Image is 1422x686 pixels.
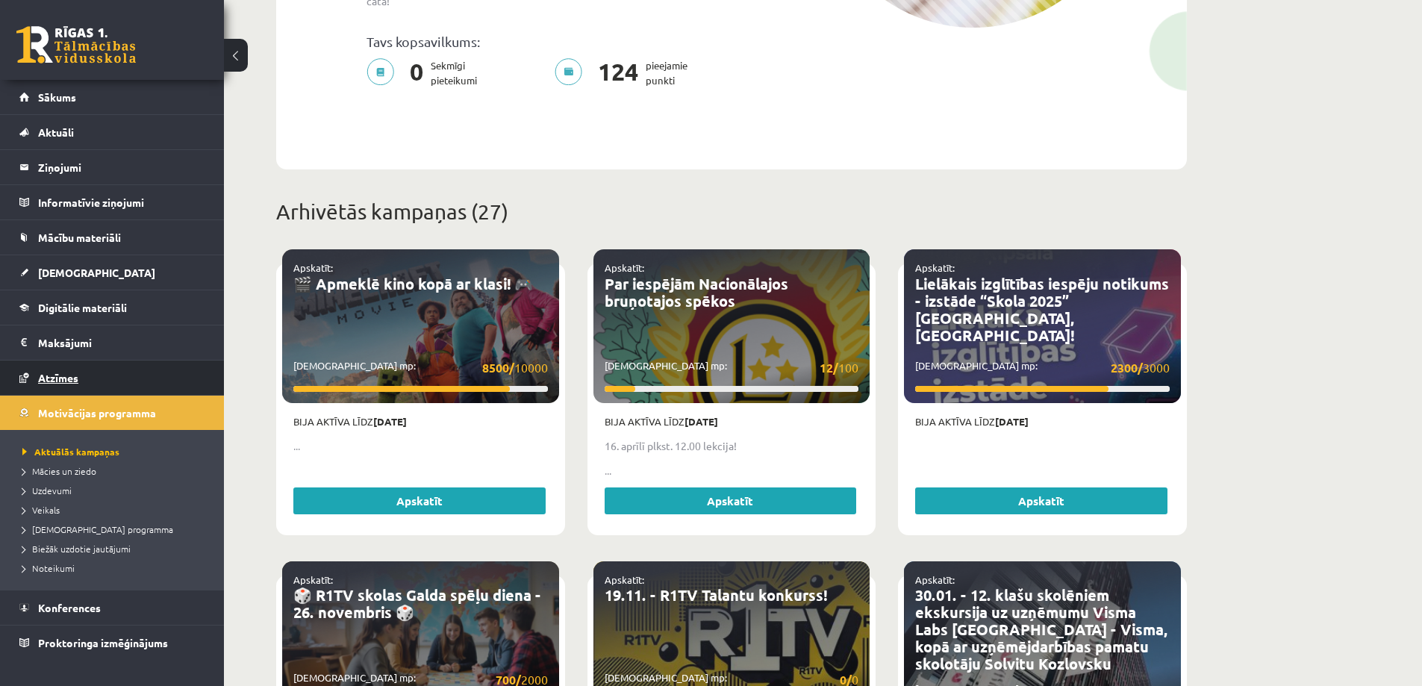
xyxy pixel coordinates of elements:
p: Arhivētās kampaņas (27) [276,196,1187,228]
span: Veikals [22,504,60,516]
a: Biežāk uzdotie jautājumi [22,542,209,555]
span: Noteikumi [22,562,75,574]
a: Informatīvie ziņojumi [19,185,205,219]
a: 🎬 Apmeklē kino kopā ar klasi! 🎮 [293,274,533,293]
a: Rīgas 1. Tālmācības vidusskola [16,26,136,63]
span: Aktuālās kampaņas [22,446,119,458]
legend: Informatīvie ziņojumi [38,185,205,219]
a: Apskatīt [293,487,546,514]
span: Proktoringa izmēģinājums [38,636,168,649]
span: Atzīmes [38,371,78,384]
a: 🎲 R1TV skolas Galda spēļu diena - 26. novembris 🎲 [293,585,541,622]
p: Bija aktīva līdz [605,414,859,429]
span: [DEMOGRAPHIC_DATA] programma [22,523,173,535]
span: 0 [402,58,431,88]
span: 124 [590,58,646,88]
a: Konferences [19,590,205,625]
strong: 16. aprīlī plkst. 12.00 lekcija! [605,439,737,452]
span: 3000 [1111,358,1170,377]
a: Apskatīt: [915,261,955,274]
p: [DEMOGRAPHIC_DATA] mp: [915,358,1170,377]
a: Apskatīt: [915,573,955,586]
legend: Maksājumi [38,325,205,360]
p: [DEMOGRAPHIC_DATA] mp: [293,358,548,377]
a: Aktuālās kampaņas [22,445,209,458]
a: Veikals [22,503,209,517]
a: Apskatīt: [293,573,333,586]
span: Sākums [38,90,76,104]
p: pieejamie punkti [555,58,696,88]
a: [DEMOGRAPHIC_DATA] [19,255,205,290]
p: ... [605,463,859,478]
strong: [DATE] [373,415,407,428]
p: Sekmīgi pieteikumi [367,58,486,88]
span: Konferences [38,601,101,614]
a: Apskatīt [915,487,1167,514]
span: Digitālie materiāli [38,301,127,314]
a: Apskatīt: [605,573,644,586]
strong: 2300/ [1111,360,1143,375]
span: 100 [820,358,858,377]
a: Par iespējām Nacionālajos bruņotajos spēkos [605,274,788,311]
a: Proktoringa izmēģinājums [19,626,205,660]
strong: [DATE] [685,415,718,428]
span: [DEMOGRAPHIC_DATA] [38,266,155,279]
a: Sākums [19,80,205,114]
span: Mācību materiāli [38,231,121,244]
p: Tavs kopsavilkums: [367,34,720,49]
a: Aktuāli [19,115,205,149]
legend: Ziņojumi [38,150,205,184]
a: Lielākais izglītības iespēju notikums - izstāde “Skola 2025” [GEOGRAPHIC_DATA], [GEOGRAPHIC_DATA]! [915,274,1169,345]
p: Bija aktīva līdz [293,414,548,429]
a: Apskatīt [605,487,857,514]
a: Uzdevumi [22,484,209,497]
span: Aktuāli [38,125,74,139]
a: Motivācijas programma [19,396,205,430]
p: Bija aktīva līdz [915,414,1170,429]
strong: 12/ [820,360,838,375]
a: Ziņojumi [19,150,205,184]
a: Apskatīt: [293,261,333,274]
p: ... [293,438,548,454]
strong: [DATE] [995,415,1029,428]
span: 10000 [482,358,548,377]
span: Biežāk uzdotie jautājumi [22,543,131,555]
a: Atzīmes [19,361,205,395]
a: Apskatīt: [605,261,644,274]
strong: 8500/ [482,360,514,375]
a: Mācies un ziedo [22,464,209,478]
a: 30.01. - 12. klašu skolēniem ekskursija uz uzņēmumu Visma Labs [GEOGRAPHIC_DATA] - Visma, kopā ar... [915,585,1167,673]
a: 19.11. - R1TV Talantu konkurss! [605,585,827,605]
a: Noteikumi [22,561,209,575]
a: Maksājumi [19,325,205,360]
a: Digitālie materiāli [19,290,205,325]
span: Uzdevumi [22,484,72,496]
span: Motivācijas programma [38,406,156,420]
p: [DEMOGRAPHIC_DATA] mp: [605,358,859,377]
a: Mācību materiāli [19,220,205,255]
span: Mācies un ziedo [22,465,96,477]
a: [DEMOGRAPHIC_DATA] programma [22,523,209,536]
